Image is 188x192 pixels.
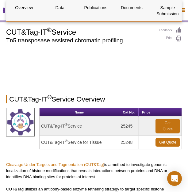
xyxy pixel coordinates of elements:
[47,26,52,33] sup: ®
[119,117,139,136] td: 25245
[114,0,149,15] a: Documents
[139,108,154,117] th: Price
[155,138,180,147] a: Get Quote
[119,108,139,117] th: Cat No.
[6,162,182,180] p: is a method to investigate genomic localization of histone modifications that reveals interaction...
[150,0,185,21] a: Sample Submission
[6,95,182,103] h2: CUT&Tag-IT Service Overview
[6,162,104,167] a: Cleavage Under Targets and Tagmentation (CUT&Tag)
[6,0,42,15] a: Overview
[47,94,52,100] sup: ®
[155,119,180,133] a: Get Quote
[40,117,119,136] td: CUT&Tag-IT Service
[167,171,182,186] div: Open Intercom Messenger
[40,136,119,149] td: CUT&Tag-IT Service for Tissue
[78,0,113,15] a: Publications
[65,139,68,143] sup: ®
[6,108,35,136] img: CUT&Tag Service
[159,35,182,42] a: Print
[119,136,139,149] td: 25248
[42,0,78,15] a: Data
[6,27,153,36] h1: CUT&Tag-IT Service
[40,108,119,117] th: Name
[159,27,182,34] a: Feedback
[6,38,153,43] h2: Tn5 transposase assisted chromatin profiling
[65,123,68,127] sup: ®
